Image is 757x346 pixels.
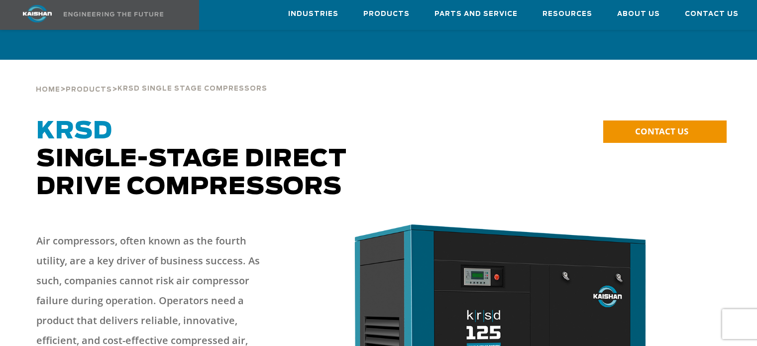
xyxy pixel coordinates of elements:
[685,8,739,20] span: Contact Us
[542,0,592,27] a: Resources
[36,119,347,199] span: Single-Stage Direct Drive Compressors
[117,86,267,92] span: krsd single stage compressors
[542,8,592,20] span: Resources
[36,60,267,98] div: > >
[434,8,518,20] span: Parts and Service
[66,85,112,94] a: Products
[288,0,338,27] a: Industries
[36,85,60,94] a: Home
[36,87,60,93] span: Home
[288,8,338,20] span: Industries
[64,12,163,16] img: Engineering the future
[685,0,739,27] a: Contact Us
[36,119,112,143] span: KRSD
[66,87,112,93] span: Products
[635,125,688,137] span: CONTACT US
[434,0,518,27] a: Parts and Service
[617,0,660,27] a: About Us
[363,0,410,27] a: Products
[603,120,727,143] a: CONTACT US
[617,8,660,20] span: About Us
[363,8,410,20] span: Products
